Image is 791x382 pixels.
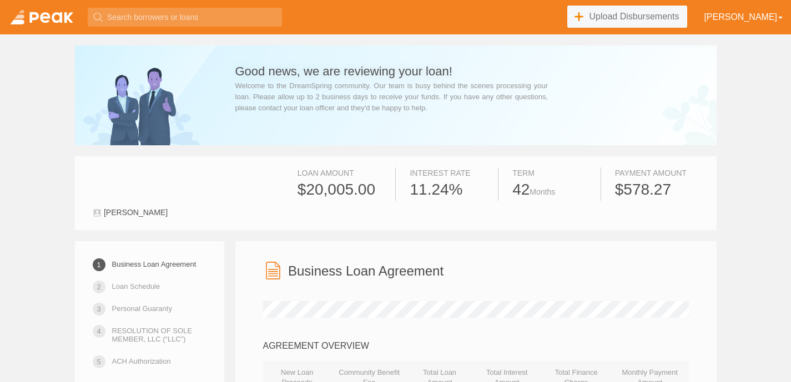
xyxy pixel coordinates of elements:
a: Loan Schedule [112,277,160,296]
span: Months [530,187,555,196]
input: Search borrowers or loans [88,8,282,27]
img: banner-right-7faaebecb9cc8a8b8e4d060791a95e06bbdd76f1cbb7998ea156dda7bc32fd76.png [663,84,717,145]
div: Payment Amount [615,167,699,179]
a: Personal Guaranty [112,299,172,318]
div: AGREEMENT OVERVIEW [263,340,689,353]
span: [PERSON_NAME] [104,208,168,217]
div: Loan Amount [298,167,391,179]
a: Upload Disbursements [567,6,688,28]
div: Interest Rate [410,167,493,179]
div: 42 [512,179,596,201]
a: ACH Authorization [112,352,171,371]
div: $20,005.00 [298,179,391,201]
img: success-banner-center-5c009b1f3569bf346f1cc17983e29e143ec6e82fba81526c9477cf2b21fa466c.png [83,68,200,145]
img: user-1c9fd2761cee6e1c551a576fc8a3eb88bdec9f05d7f3aff15e6bd6b6821838cb.svg [93,208,102,217]
div: 11.24% [410,179,493,201]
div: Welcome to the DreamSpring community. Our team is busy behind the scenes processing your loan. Pl... [235,80,548,114]
div: Term [512,167,596,179]
a: RESOLUTION OF SOLE MEMBER, LLC (“LLC”) [112,321,206,349]
h3: Good news, we are reviewing your loan! [235,62,717,80]
a: Business Loan Agreement [112,254,197,274]
h3: Business Loan Agreement [288,264,444,278]
div: $578.27 [615,179,699,201]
